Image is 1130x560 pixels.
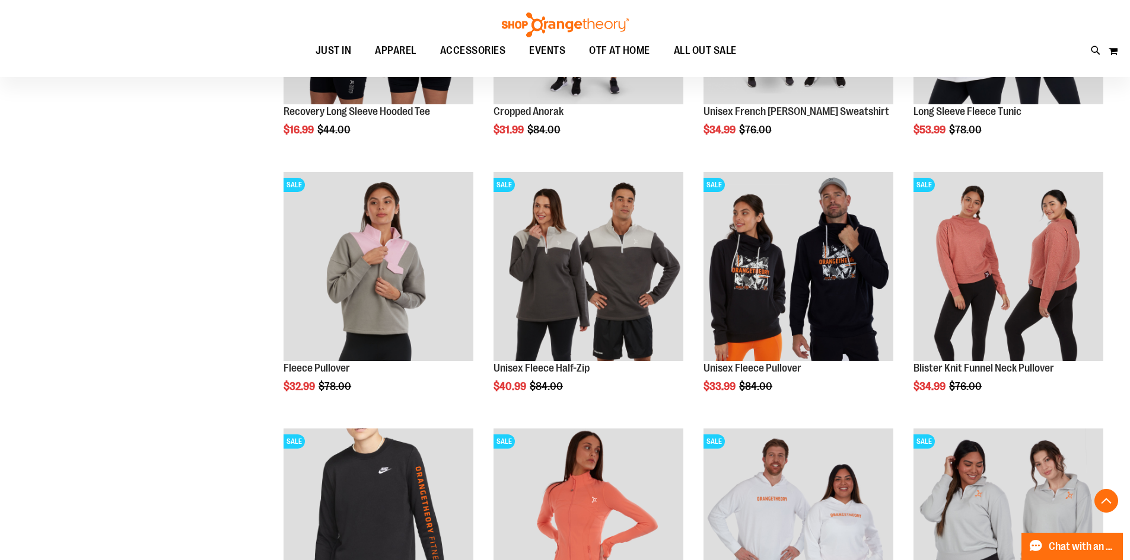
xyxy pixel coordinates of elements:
span: $16.99 [284,124,316,136]
a: Product image for Unisex Fleece Half ZipSALE [494,172,683,363]
button: Back To Top [1094,489,1118,513]
span: $53.99 [913,124,947,136]
img: Product image for Fleece Pullover [284,172,473,361]
a: Unisex Fleece Half-Zip [494,362,590,374]
span: $33.99 [704,380,737,392]
div: product [908,166,1109,423]
div: product [278,166,479,423]
a: Blister Knit Funnel Neck Pullover [913,362,1054,374]
span: Chat with an Expert [1049,541,1116,552]
span: $84.00 [530,380,565,392]
span: APPAREL [375,37,416,64]
span: SALE [913,178,935,192]
span: SALE [284,434,305,449]
div: product [698,166,899,423]
a: Recovery Long Sleeve Hooded Tee [284,105,430,117]
span: $34.99 [704,124,737,136]
span: $78.00 [949,124,983,136]
span: SALE [704,434,725,449]
span: SALE [494,178,515,192]
span: $76.00 [739,124,774,136]
span: $31.99 [494,124,526,136]
span: EVENTS [529,37,565,64]
a: Product image for Blister Knit Funnelneck PulloverSALE [913,172,1103,363]
img: Product image for Unisex Fleece Half Zip [494,172,683,361]
span: $32.99 [284,380,317,392]
a: Unisex Fleece Pullover [704,362,801,374]
a: Long Sleeve Fleece Tunic [913,105,1021,117]
img: Product image for Blister Knit Funnelneck Pullover [913,172,1103,361]
span: $84.00 [739,380,774,392]
span: $44.00 [317,124,352,136]
a: Product image for Fleece PulloverSALE [284,172,473,363]
img: Shop Orangetheory [500,12,631,37]
span: SALE [494,434,515,449]
span: $76.00 [949,380,983,392]
span: $34.99 [913,380,947,392]
a: Cropped Anorak [494,105,564,117]
span: SALE [913,434,935,449]
button: Chat with an Expert [1021,533,1123,560]
span: SALE [284,178,305,192]
span: OTF AT HOME [589,37,650,64]
span: $84.00 [527,124,562,136]
span: $40.99 [494,380,528,392]
a: Unisex French [PERSON_NAME] Sweatshirt [704,105,889,117]
span: $78.00 [319,380,353,392]
a: Fleece Pullover [284,362,350,374]
img: Product image for Unisex Fleece Pullover [704,172,893,361]
a: Product image for Unisex Fleece PulloverSALE [704,172,893,363]
span: SALE [704,178,725,192]
div: product [488,166,689,423]
span: ALL OUT SALE [674,37,737,64]
span: JUST IN [316,37,352,64]
span: ACCESSORIES [440,37,506,64]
